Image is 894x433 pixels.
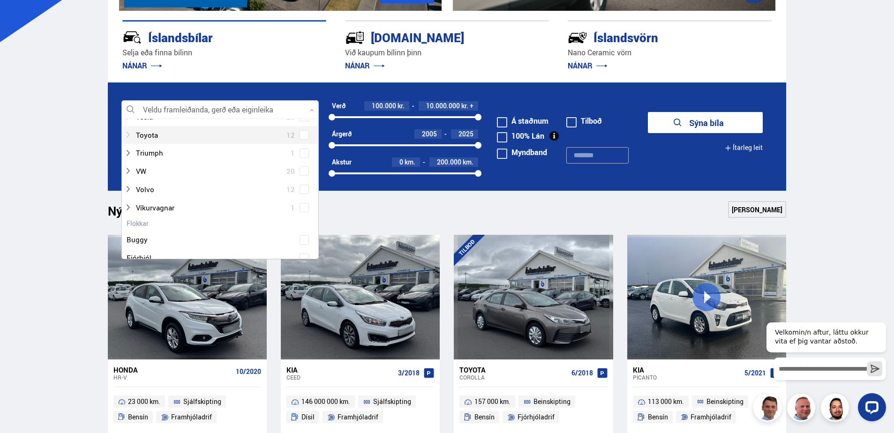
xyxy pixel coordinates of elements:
div: Verð [332,102,346,110]
label: Á staðnum [497,117,548,125]
span: Framhjóladrif [338,411,378,423]
span: Bensín [648,411,668,423]
label: Myndband [497,149,547,156]
img: FbJEzSuNWCJXmdc-.webp [755,395,783,423]
img: -Svtn6bYgwAsiwNX.svg [568,28,587,47]
span: Framhjóladrif [691,411,731,423]
div: Corolla [459,374,567,381]
span: 10.000.000 [426,101,460,110]
div: Akstur [332,158,352,166]
p: Selja eða finna bílinn [122,47,326,58]
div: Picanto [633,374,741,381]
span: 10/2020 [236,368,261,375]
span: 1 [291,201,295,215]
img: tr5P-W3DuiFaO7aO.svg [345,28,365,47]
span: 3/2018 [398,369,420,377]
div: Árgerð [332,130,352,138]
span: km. [405,158,415,166]
span: 12 [286,128,295,142]
div: Kia [286,366,394,374]
span: 5/2021 [744,369,766,377]
span: 146 000 000 km. [301,396,350,407]
span: 0 [399,157,403,166]
span: 2005 [422,129,437,138]
span: 100.000 [372,101,396,110]
span: Fjórhjóladrif [518,411,555,423]
span: 113 000 km. [648,396,684,407]
span: Dísil [301,411,315,423]
iframe: LiveChat chat widget [759,305,890,429]
div: Ceed [286,374,394,381]
span: 157 000 km. [474,396,511,407]
a: [PERSON_NAME] [728,201,786,218]
span: + [470,102,473,110]
p: Nano Ceramic vörn [568,47,772,58]
button: Sýna bíla [648,112,763,133]
span: 23 000 km. [128,396,160,407]
div: [DOMAIN_NAME] [345,29,516,45]
span: 6/2018 [571,369,593,377]
span: Sjálfskipting [183,396,221,407]
div: Kia [633,366,741,374]
span: 2025 [458,129,473,138]
a: NÁNAR [568,60,608,71]
div: Honda [113,366,232,374]
label: Tilboð [566,117,602,125]
label: 100% Lán [497,132,544,140]
span: 1 [291,146,295,160]
span: 12 [286,183,295,196]
div: Toyota [459,366,567,374]
span: km. [463,158,473,166]
a: NÁNAR [122,60,162,71]
img: JRvxyua_JYH6wB4c.svg [122,28,142,47]
a: NÁNAR [345,60,385,71]
span: kr. [461,102,468,110]
span: Bensín [128,411,148,423]
span: Bensín [474,411,495,423]
span: kr. [398,102,405,110]
div: HR-V [113,374,232,381]
span: Framhjóladrif [171,411,212,423]
div: Íslandsbílar [122,29,293,45]
div: Íslandsvörn [568,29,738,45]
span: Beinskipting [706,396,744,407]
h1: Nýtt á skrá [108,204,183,224]
span: 20 [286,164,295,178]
span: 200.000 [437,157,461,166]
button: Ítarleg leit [725,137,763,158]
span: Beinskipting [533,396,571,407]
p: Við kaupum bílinn þinn [345,47,549,58]
span: Sjálfskipting [373,396,411,407]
